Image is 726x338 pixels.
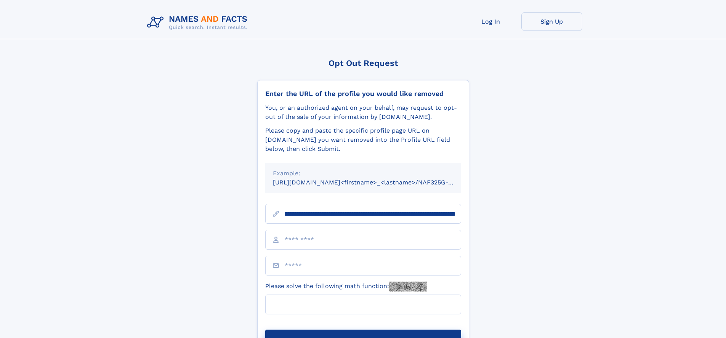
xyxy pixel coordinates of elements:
[265,103,461,122] div: You, or an authorized agent on your behalf, may request to opt-out of the sale of your informatio...
[265,282,427,292] label: Please solve the following math function:
[144,12,254,33] img: Logo Names and Facts
[460,12,521,31] a: Log In
[257,58,469,68] div: Opt Out Request
[273,169,454,178] div: Example:
[273,179,476,186] small: [URL][DOMAIN_NAME]<firstname>_<lastname>/NAF325G-xxxxxxxx
[521,12,582,31] a: Sign Up
[265,126,461,154] div: Please copy and paste the specific profile page URL on [DOMAIN_NAME] you want removed into the Pr...
[265,90,461,98] div: Enter the URL of the profile you would like removed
